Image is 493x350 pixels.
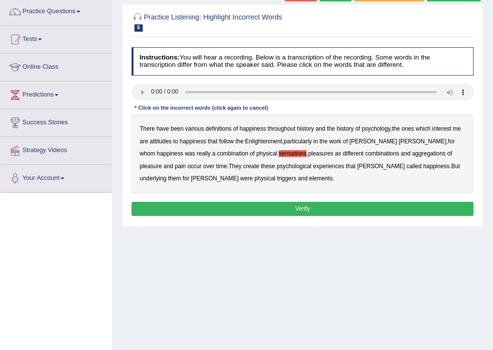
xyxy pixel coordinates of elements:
span: 6 [134,24,143,32]
b: work [329,138,341,145]
b: aggregations [412,150,446,157]
b: was [185,150,195,157]
b: [PERSON_NAME] [349,138,397,145]
b: have [156,125,169,132]
b: combinations [365,150,399,157]
b: psychological [277,163,311,170]
a: Strategy Videos [0,137,112,161]
b: time [216,163,227,170]
a: Tests [0,26,112,50]
b: experiences [313,163,344,170]
b: underlying [140,175,167,182]
b: [PERSON_NAME] [357,163,405,170]
b: pleasure [140,163,162,170]
b: There [140,125,155,132]
b: interest [432,125,451,132]
b: sensations [279,150,306,157]
b: the [320,138,328,145]
b: the [235,138,244,145]
b: ones [401,125,414,132]
b: definitions [206,125,232,132]
b: whom [140,150,155,157]
b: various [185,125,204,132]
b: attitudes [150,138,171,145]
b: history [337,125,354,132]
b: happiness [157,150,183,157]
b: elements [309,175,333,182]
b: which [416,125,430,132]
b: and [401,150,411,157]
a: Predictions [0,81,112,106]
b: psychology [361,125,390,132]
b: follow [219,138,234,145]
b: [PERSON_NAME] [191,175,239,182]
b: pain [175,163,186,170]
b: them [168,175,181,182]
b: occur [188,163,202,170]
b: of [233,125,238,132]
button: Verify [132,202,474,216]
b: a [212,150,216,157]
b: physical [256,150,277,157]
b: They [228,163,241,170]
b: to [173,138,178,145]
b: and [298,175,307,182]
b: are [140,138,148,145]
b: create [243,163,259,170]
a: Online Class [0,54,112,78]
div: * Click on the incorrect words (click again to cancel) [132,104,271,113]
b: as [335,150,341,157]
b: that [208,138,217,145]
b: happiness [240,125,266,132]
b: combination [217,150,248,157]
a: Success Stories [0,109,112,134]
b: happiness [180,138,206,145]
h2: Practice Listening: Highlight Incorrect Words [132,11,344,32]
b: the [327,125,335,132]
b: Enlightenment [245,138,282,145]
b: these [261,163,275,170]
b: triggers [277,175,296,182]
b: and [316,125,325,132]
b: [PERSON_NAME] [398,138,446,145]
b: particularly [284,138,312,145]
b: physical [254,175,275,182]
b: of [355,125,360,132]
b: me [453,125,461,132]
b: in [313,138,318,145]
a: Your Account [0,165,112,189]
h4: You will hear a recording. Below is a transcription of the recording. Some words in the transcrip... [132,47,474,75]
b: Instructions: [139,54,179,61]
b: over [203,163,214,170]
div: , , , , . . . [132,115,474,194]
b: for [448,138,455,145]
b: of [250,150,255,157]
b: of [343,138,348,145]
b: of [447,150,452,157]
b: history [297,125,314,132]
b: called [406,163,421,170]
b: But [451,163,460,170]
b: really [197,150,210,157]
b: been [171,125,183,132]
b: throughout [267,125,295,132]
b: were [240,175,253,182]
b: the [392,125,400,132]
b: pleasures [308,150,334,157]
b: and [164,163,173,170]
b: different [342,150,363,157]
b: that [346,163,356,170]
b: for [183,175,190,182]
b: happiness [423,163,450,170]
